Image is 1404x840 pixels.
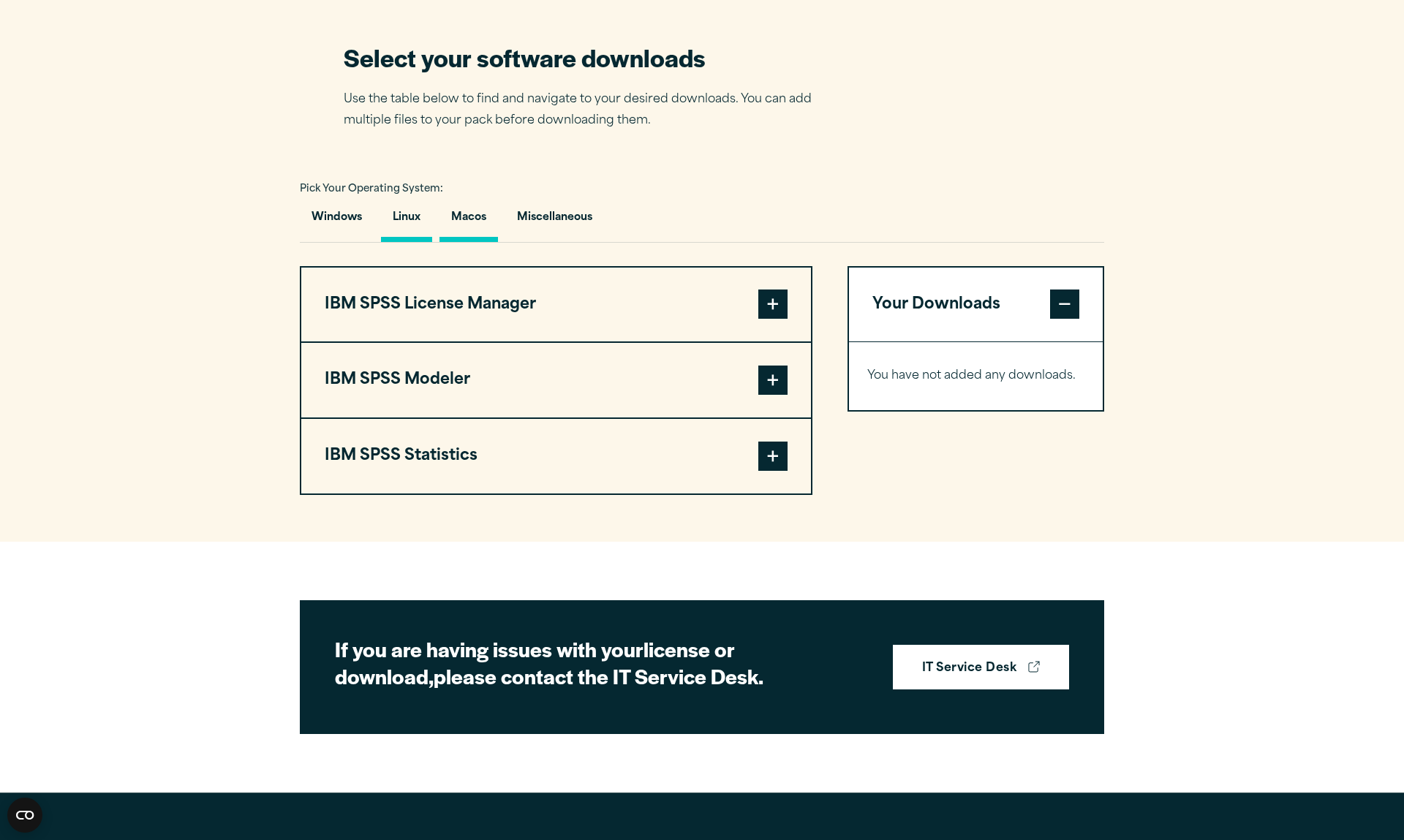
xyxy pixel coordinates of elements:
[381,200,432,242] button: Linux
[335,635,847,690] h2: If you are having issues with your please contact the IT Service Desk.
[922,659,1016,678] strong: IT Service Desk
[849,341,1103,410] div: Your Downloads
[439,200,498,242] button: Macos
[301,419,811,493] button: IBM SPSS Statistics
[505,200,604,242] button: Miscellaneous
[849,268,1103,342] button: Your Downloads
[7,798,42,833] button: Open CMP widget
[344,41,834,74] h2: Select your software downloads
[300,200,374,242] button: Windows
[300,184,443,194] span: Pick Your Operating System:
[344,89,834,132] p: Use the table below to find and navigate to your desired downloads. You can add multiple files to...
[301,268,811,342] button: IBM SPSS License Manager
[301,343,811,417] button: IBM SPSS Modeler
[867,366,1084,387] p: You have not added any downloads.
[335,634,735,691] strong: license or download,
[893,645,1069,690] a: IT Service Desk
